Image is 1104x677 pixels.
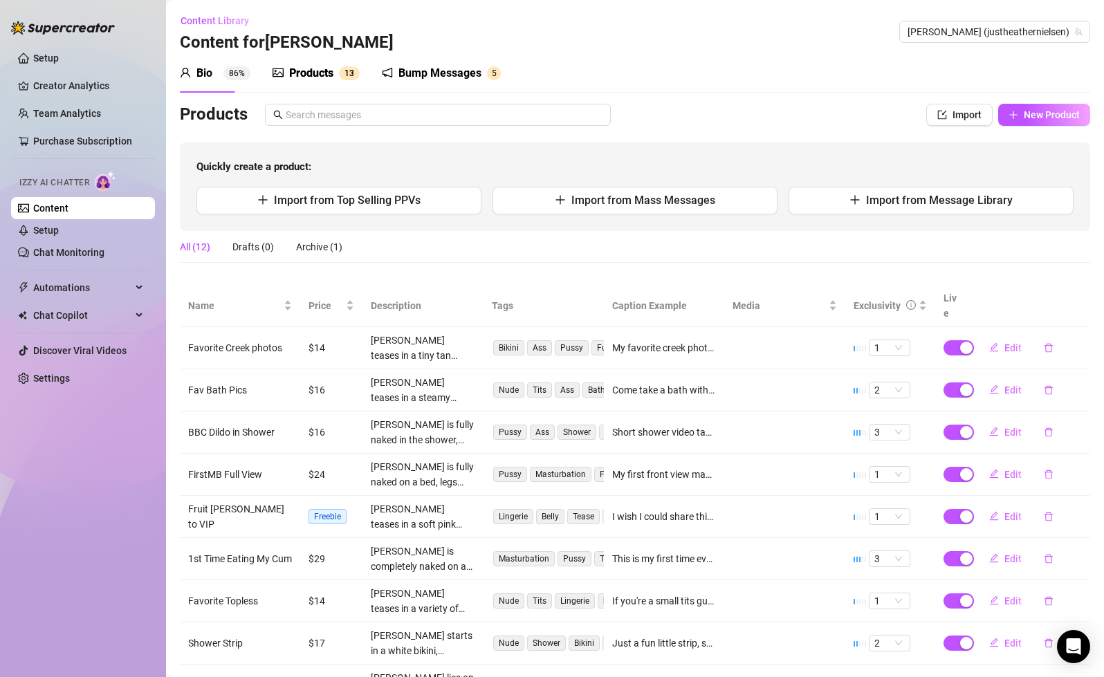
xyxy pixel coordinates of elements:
span: thunderbolt [18,282,29,293]
span: delete [1044,554,1054,564]
a: Discover Viral Videos [33,345,127,356]
div: My favorite creek photos :) A recreation of one of my favorite sexual experiences. The birds and ... [612,340,716,355]
div: My first front view masturbation on camera 🫣🤗 I'm so new to this, but its all so raw and real ☺️ [612,467,716,482]
button: delete [1033,463,1065,485]
div: This is my first time ever eating my own cum… And it was honestly the first time I ever smelled i... [612,551,716,566]
span: Edit [1004,342,1022,353]
span: picture [273,67,284,78]
span: 1 [344,68,349,78]
a: Setup [33,53,59,64]
div: [PERSON_NAME] teases in a tiny tan crochet bikini, getting wet and [PERSON_NAME] in a shallow cre... [371,333,475,363]
span: 5 [492,68,497,78]
span: Izzy AI Chatter [19,176,89,189]
span: Edit [1004,511,1022,522]
span: Masturbation [530,467,591,482]
span: info-circle [906,300,916,310]
span: Bikini [569,636,600,651]
div: [PERSON_NAME] is completely naked on a couch, legs spread wide as she fingers her pussy and plays... [371,544,475,574]
td: $29 [300,538,362,580]
span: Price [309,298,343,313]
a: Chat Monitoring [33,247,104,258]
span: 3 [874,551,905,566]
span: Tease [567,509,600,524]
sup: 5 [487,66,501,80]
sup: 13 [339,66,360,80]
span: Pussy [558,551,591,566]
span: New Product [1024,109,1080,120]
span: Edit [1004,427,1022,438]
input: Search messages [286,107,602,122]
span: Edit [1004,553,1022,564]
button: Edit [978,590,1033,612]
span: Chat Copilot [33,304,131,326]
button: Content Library [180,10,260,32]
button: New Product [998,104,1090,126]
span: Shower [558,425,596,440]
span: Media [733,298,825,313]
div: Come take a bath with me :) Photos only! But if you like them I'll get you a video soon :) the se... [612,382,716,398]
span: edit [989,511,999,521]
a: Purchase Subscription [33,136,132,147]
button: Import from Top Selling PPVs [196,187,481,214]
a: Settings [33,373,70,384]
div: Bump Messages [398,65,481,82]
div: [PERSON_NAME] teases in a variety of nude and semi-nude settings — soaking in a bubble bath with ... [371,586,475,616]
button: delete [1033,548,1065,570]
span: Nude [493,382,524,398]
button: Edit [978,506,1033,528]
span: Pussy [493,425,527,440]
button: delete [1033,379,1065,401]
span: edit [989,638,999,647]
span: 1 [874,509,905,524]
span: Fully Naked [591,340,647,355]
button: Edit [978,463,1033,485]
span: Shower [527,636,566,651]
button: Edit [978,421,1033,443]
span: edit [989,595,999,605]
span: 1 [874,467,905,482]
span: Content Library [181,15,249,26]
div: If you're a small tits guy, these are my favorite topless pics I've taken so far 🥰 I do all my ow... [612,593,716,609]
div: Bio [196,65,212,82]
span: 1 [874,340,905,355]
button: Import [926,104,993,126]
span: 1 [874,593,905,609]
span: Tits [527,593,552,609]
td: $24 [300,454,362,496]
span: plus [1009,110,1018,120]
td: Fruit [PERSON_NAME] to VIP [180,496,300,538]
td: $14 [300,327,362,369]
span: plus [257,194,268,205]
th: Caption Example [604,285,724,327]
span: Edit [1004,384,1022,396]
span: Ass [555,382,580,398]
span: Masturbation [493,551,555,566]
span: Import from Top Selling PPVs [274,194,421,207]
span: edit [989,342,999,352]
span: edit [989,427,999,436]
span: bath [598,593,626,609]
span: delete [1044,427,1054,437]
div: Just a fun little strip, shower, and get ready with me video :) I took my family to the beach and... [612,636,716,651]
span: Lingerie [493,509,533,524]
span: Edit [1004,469,1022,480]
h3: Products [180,104,248,126]
div: [PERSON_NAME] teases in a soft pink lace bra and matching panties, showing off her toned belly an... [371,501,475,532]
span: delete [1044,343,1054,353]
td: FirstMB Full View [180,454,300,496]
span: BBC [599,425,625,440]
th: Description [362,285,483,327]
button: delete [1033,421,1065,443]
span: search [273,110,283,120]
span: Fully Naked [594,467,650,482]
span: Edit [1004,638,1022,649]
span: Edit [1004,595,1022,606]
button: delete [1033,506,1065,528]
span: Import from Message Library [866,194,1013,207]
div: Open Intercom Messenger [1057,630,1090,663]
span: Name [188,298,281,313]
img: logo-BBDzfeDw.svg [11,21,115,35]
span: 2 [874,382,905,398]
span: plus [555,194,566,205]
span: Bikini [493,340,524,355]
